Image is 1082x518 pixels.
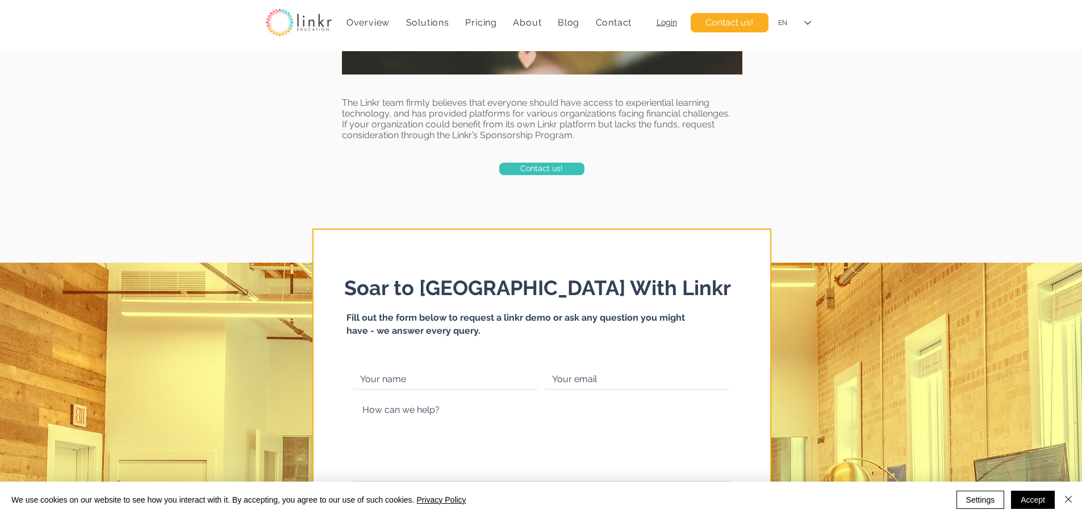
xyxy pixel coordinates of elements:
[342,97,730,140] span: The Linkr team firmly believes that everyone should have access to experiential learning technolo...
[353,370,538,389] input: Your name
[1011,491,1055,509] button: Accept
[513,17,541,28] span: About
[770,10,819,36] div: Language Selector: English
[1062,491,1075,509] button: Close
[1062,492,1075,506] img: Close
[499,163,584,175] a: Contact us!
[406,17,449,28] span: Solutions
[956,491,1005,509] button: Settings
[344,276,731,300] span: Soar to [GEOGRAPHIC_DATA] With Linkr
[545,370,729,389] input: Your email
[520,163,563,175] span: Contact us!
[558,17,579,28] span: Blog
[11,495,466,505] span: We use cookies on our website to see how you interact with it. By accepting, you agree to our use...
[691,13,768,32] a: Contact us!
[590,11,637,34] a: Contact
[459,11,503,34] a: Pricing
[552,11,586,34] a: Blog
[778,18,787,28] div: EN
[346,312,685,335] span: Fill out the form below to request a linkr demo or ask any question you might have - we answer ev...
[507,11,548,34] div: About
[341,11,396,34] a: Overview
[346,17,390,28] span: Overview
[705,16,753,29] span: Contact us!
[657,18,677,27] a: Login
[341,11,638,34] nav: Site
[400,11,455,34] div: Solutions
[465,17,497,28] span: Pricing
[596,17,632,28] span: Contact
[416,495,466,504] a: Privacy Policy
[266,9,332,36] img: linkr_logo_transparentbg.png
